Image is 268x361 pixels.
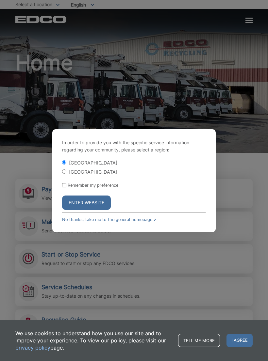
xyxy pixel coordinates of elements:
[69,169,117,175] label: [GEOGRAPHIC_DATA]
[15,344,50,351] a: privacy policy
[62,196,111,210] button: Enter Website
[62,217,156,222] a: No thanks, take me to the general homepage >
[62,139,206,153] p: In order to provide you with the specific service information regarding your community, please se...
[226,334,253,347] span: I agree
[178,334,220,347] a: Tell me more
[15,330,172,351] p: We use cookies to understand how you use our site and to improve your experience. To view our pol...
[68,183,118,188] label: Remember my preference
[69,160,117,165] label: [GEOGRAPHIC_DATA]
